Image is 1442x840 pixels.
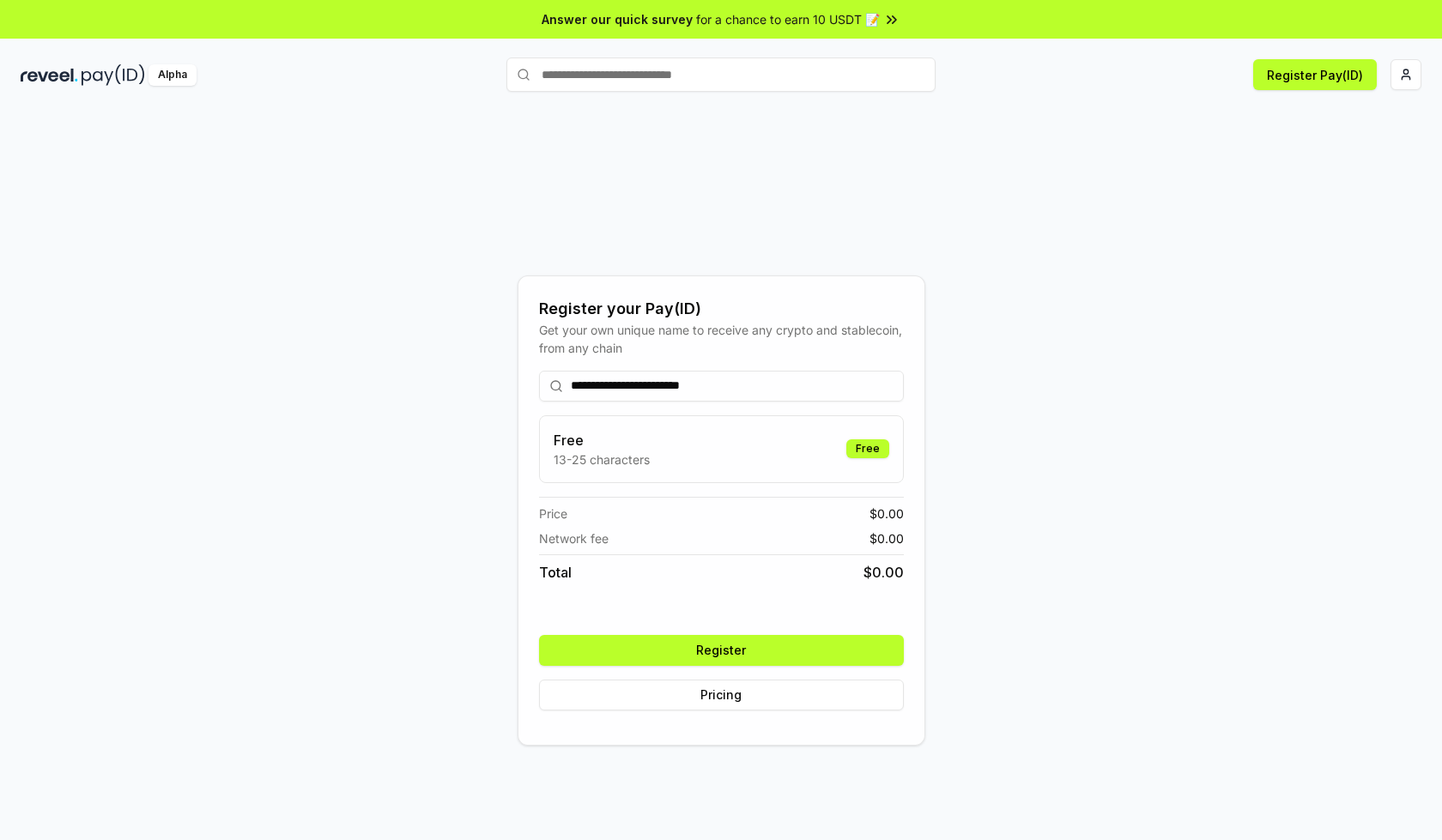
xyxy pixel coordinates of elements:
div: Register your Pay(ID) [539,297,904,321]
img: pay_id [82,64,145,86]
button: Register Pay(ID) [1253,59,1377,90]
button: Pricing [539,680,904,710]
img: reveel_dark [21,64,78,86]
span: Price [539,505,567,523]
button: Register [539,635,904,666]
span: for a chance to earn 10 USDT 📝 [696,10,880,28]
span: $ 0.00 [869,529,904,547]
span: Answer our quick survey [542,10,693,28]
span: Total [539,562,572,583]
div: Free [846,439,889,458]
p: 13-25 characters [554,450,650,468]
span: $ 0.00 [863,562,904,583]
div: Alpha [148,64,197,86]
span: Network fee [539,529,609,547]
span: $ 0.00 [869,505,904,523]
h3: Free [554,430,650,450]
div: Get your own unique name to receive any crypto and stablecoin, from any chain [539,321,904,357]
